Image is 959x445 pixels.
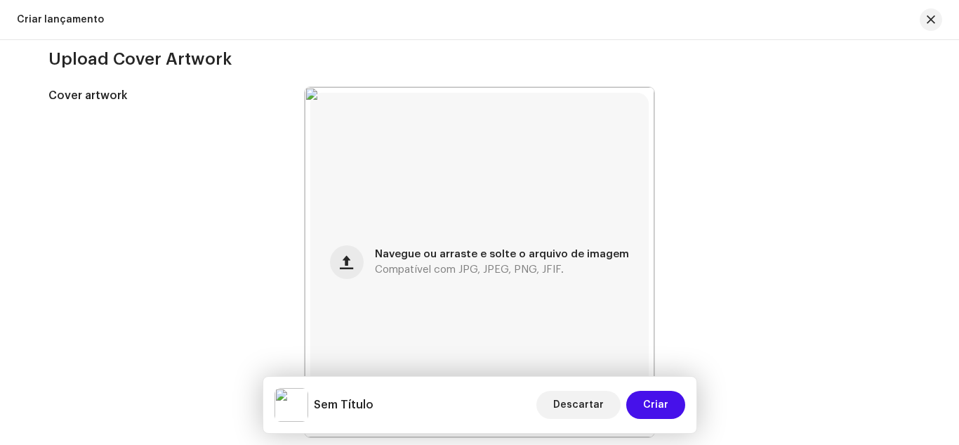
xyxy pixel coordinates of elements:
button: Criar [626,391,685,419]
h3: Upload Cover Artwork [48,48,911,70]
button: Descartar [536,391,621,419]
span: Descartar [553,391,604,419]
span: Criar [643,391,668,419]
img: c7e2f4de-fa2d-4bdb-848e-682df3381914 [275,388,308,422]
h5: Cover artwork [48,87,282,104]
h5: Sem Título [314,396,373,413]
